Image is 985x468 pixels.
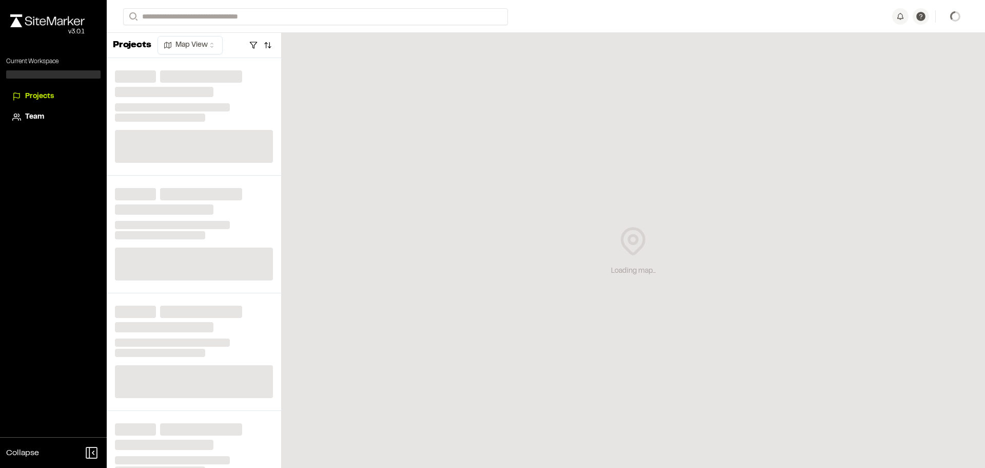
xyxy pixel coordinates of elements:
button: Search [123,8,142,25]
a: Team [12,111,94,123]
span: Projects [25,91,54,102]
p: Current Workspace [6,57,101,66]
p: Projects [113,39,151,52]
div: Oh geez...please don't... [10,27,85,36]
img: rebrand.png [10,14,85,27]
span: Collapse [6,447,39,459]
div: Loading map... [611,266,656,277]
a: Projects [12,91,94,102]
span: Team [25,111,44,123]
